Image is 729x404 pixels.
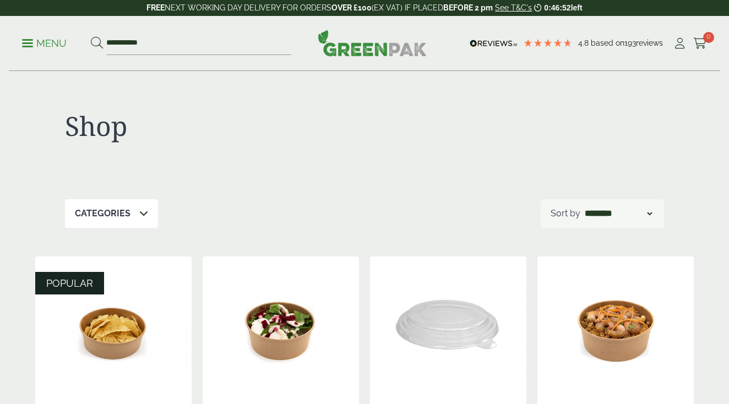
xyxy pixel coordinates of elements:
[443,3,493,12] strong: BEFORE 2 pm
[571,3,583,12] span: left
[331,3,372,12] strong: OVER £100
[22,37,67,48] a: Menu
[693,35,707,52] a: 0
[703,32,714,43] span: 0
[22,37,67,50] p: Menu
[470,40,518,47] img: REVIEWS.io
[35,256,192,394] img: Kraft Bowl 500ml with Nachos
[495,3,532,12] a: See T&C's
[673,38,687,49] i: My Account
[203,256,359,394] img: Kraft Bowl 750ml with Goats Cheese Salad Open
[318,30,427,56] img: GreenPak Supplies
[537,256,694,394] img: Kraft Bowl 1090ml with Prawns and Rice
[693,38,707,49] i: Cart
[578,39,591,47] span: 4.8
[583,207,654,220] select: Shop order
[551,207,580,220] p: Sort by
[65,110,364,142] h1: Shop
[544,3,570,12] span: 0:46:52
[624,39,636,47] span: 193
[46,277,93,289] span: POPULAR
[636,39,663,47] span: reviews
[75,207,130,220] p: Categories
[370,256,526,394] img: Clear Domed Lid - Fits 750ml-0
[591,39,624,47] span: Based on
[146,3,165,12] strong: FREE
[523,38,573,48] div: 4.8 Stars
